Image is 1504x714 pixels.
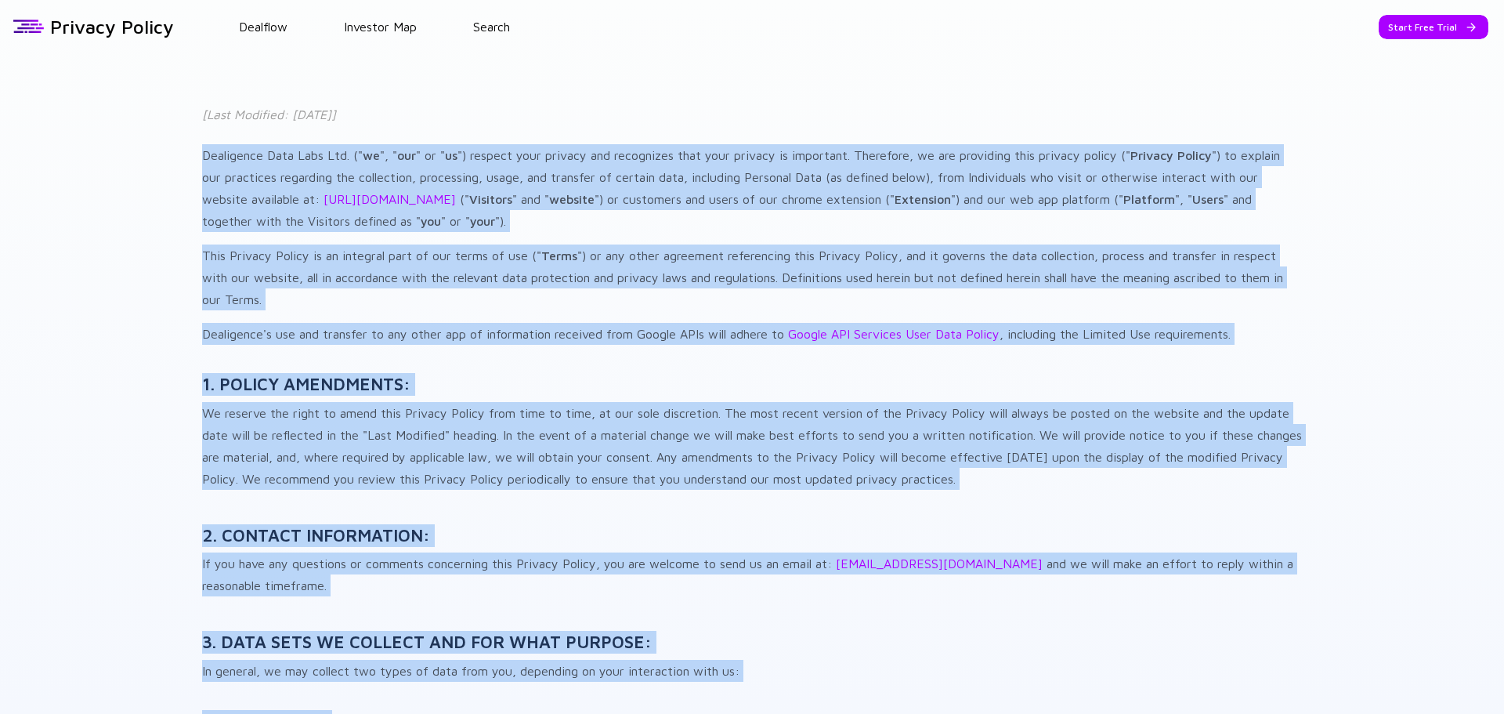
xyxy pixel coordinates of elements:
strong: your [470,214,495,228]
a: Search [473,20,510,34]
strong: Visitors [469,192,512,206]
p: We reserve the right to amend this Privacy Policy from time to time, at our sole discretion. The ... [202,402,1302,490]
strong: Platform [1123,192,1175,206]
strong: Privacy Policy [1130,148,1212,162]
p: If you have any questions or comments concerning this Privacy Policy, you are welcome to send us ... [202,553,1302,596]
h1: Privacy Policy [50,16,174,38]
p: Dealigence's use and transfer to any other app of information received from Google APIs will adhe... [202,323,1302,345]
strong: website [549,192,595,206]
strong: our [397,148,416,162]
h2: 3. DATA SETS WE COLLECT AND FOR WHAT PURPOSE: [202,631,1302,654]
a: Investor Map [344,20,417,34]
a: [EMAIL_ADDRESS][DOMAIN_NAME] [836,556,1043,571]
strong: Terms [541,248,577,263]
strong: us [445,148,457,162]
h2: 1. POLICY AMENDMENTS: [202,373,1302,396]
p: In general, we may collect two types of data from you, depending on your interaction with us: [202,660,1302,682]
button: Start Free Trial [1379,15,1488,39]
p: Dealigence Data Labs Ltd. (" ", " " or " ") respect your privacy and recognizes that your privacy... [202,144,1302,232]
h2: 2. CONTACT INFORMATION: [202,524,1302,547]
a: Google API Services User Data Policy [788,327,1000,341]
strong: Extension [895,192,951,206]
p: This Privacy Policy is an integral part of our terms of use (" ") or any other agreement referenc... [202,245,1302,310]
a: [URL][DOMAIN_NAME] [324,192,456,206]
strong: Users [1192,192,1224,206]
strong: we [363,148,380,162]
strong: you [421,214,441,228]
p: [Last Modified: [DATE]] [202,103,1302,125]
a: Dealflow [239,20,287,34]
